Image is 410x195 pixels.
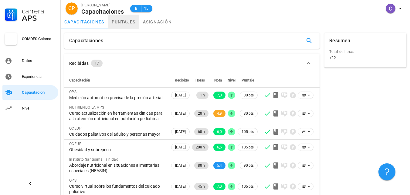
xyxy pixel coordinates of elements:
[144,5,149,12] span: 15
[244,92,254,98] span: 30 pts
[170,73,191,88] th: Recibido
[22,7,56,15] div: Carrera
[68,2,75,15] span: CP
[69,147,165,152] div: Obesidad y sobrepeso
[66,2,78,15] div: avatar
[228,78,235,82] span: Nivel
[69,183,165,194] div: Curso virtual sobre los fundamentos del cuidado paliativo
[22,106,56,111] div: Nivel
[196,144,205,151] span: 200 h
[69,157,118,162] span: Instituto Santisima Trinidad
[69,142,82,146] span: OCEUP
[217,128,222,135] span: 6,0
[191,73,210,88] th: Horas
[329,55,337,60] div: 712
[69,105,104,110] span: NUTRIENDO LA APS
[210,73,227,88] th: Nota
[22,58,56,63] div: Datos
[69,126,82,131] span: OCEUP
[95,60,99,67] span: 17
[175,144,186,151] span: [DATE]
[242,78,254,82] span: Puntaje
[69,162,165,173] div: Abordaje nutricional en situaciones alimentarias especiales (NEASIN)
[236,73,259,88] th: Puntaje
[244,162,254,169] span: 90 pts
[175,128,186,135] span: [DATE]
[329,33,350,49] div: Resumen
[175,162,186,169] span: [DATE]
[22,37,56,41] div: COMDES Calama
[64,54,320,73] button: Recibidas 17
[81,8,124,15] div: Capacitaciones
[200,92,205,99] span: 1 h
[22,15,56,22] div: APS
[217,110,222,117] span: 4,9
[242,183,254,190] span: 105 pts
[217,92,222,99] span: 7,0
[61,15,108,29] a: capacitaciones
[198,183,205,190] span: 45 h
[329,49,402,55] div: Total de horas
[217,162,222,169] span: 5,4
[198,110,205,117] span: 20 h
[69,178,76,183] span: OPS
[2,101,58,116] a: Nivel
[227,73,236,88] th: Nivel
[108,15,139,29] a: puntajes
[22,74,56,79] div: Experiencia
[217,183,222,190] span: 7,0
[244,110,254,117] span: 30 pts
[386,4,395,13] div: avatar
[69,90,76,94] span: OPS
[64,73,170,88] th: Capacitación
[195,78,205,82] span: Horas
[175,110,186,117] span: [DATE]
[134,5,139,12] span: B
[22,90,56,95] div: Capacitación
[139,15,176,29] a: asignación
[69,78,90,82] span: Capacitación
[69,60,89,67] div: Recibidas
[175,92,186,99] span: [DATE]
[217,144,222,151] span: 6,6
[242,144,254,150] span: 105 pts
[81,2,124,8] div: [PERSON_NAME]
[175,183,186,190] span: [DATE]
[69,95,165,100] div: Medición automática precisa de la presión arterial
[242,129,254,135] span: 105 pts
[198,162,205,169] span: 80 h
[175,78,189,82] span: Recibido
[2,85,58,100] a: Capacitación
[2,69,58,84] a: Experiencia
[2,54,58,68] a: Datos
[214,78,222,82] span: Nota
[69,33,103,49] div: Capacitaciones
[69,110,165,121] div: Curso actualización en herramientas clínicas para a la atención nutricional en población pediátrica
[198,128,205,135] span: 60 h
[69,131,165,137] div: Cuidados paliativos del adulto y personas mayor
